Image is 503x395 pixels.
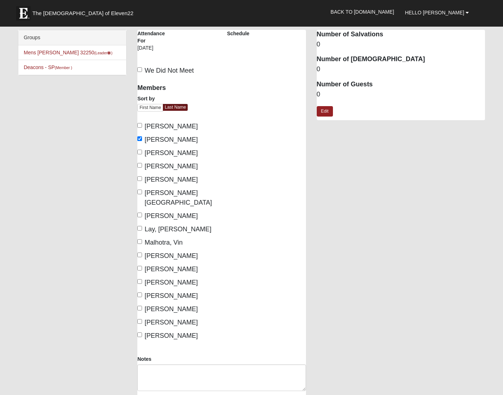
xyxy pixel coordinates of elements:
[137,123,142,128] input: [PERSON_NAME]
[145,189,212,206] span: [PERSON_NAME][GEOGRAPHIC_DATA]
[145,252,198,259] span: [PERSON_NAME]
[137,253,142,257] input: [PERSON_NAME]
[317,90,485,99] dd: 0
[145,67,194,74] span: We Did Not Meet
[137,163,142,168] input: [PERSON_NAME]
[137,150,142,154] input: [PERSON_NAME]
[145,226,211,233] span: Lay, [PERSON_NAME]
[145,319,198,326] span: [PERSON_NAME]
[145,265,198,273] span: [PERSON_NAME]
[137,292,142,297] input: [PERSON_NAME]
[145,305,198,313] span: [PERSON_NAME]
[137,213,142,217] input: [PERSON_NAME]
[24,50,113,55] a: Mens [PERSON_NAME] 32250(Leader)
[137,332,142,337] input: [PERSON_NAME]
[137,104,163,112] a: First Name
[137,319,142,324] input: [PERSON_NAME]
[317,106,333,117] a: Edit
[145,149,198,156] span: [PERSON_NAME]
[317,40,485,49] dd: 0
[137,226,142,231] input: Lay, [PERSON_NAME]
[145,176,198,183] span: [PERSON_NAME]
[145,292,198,299] span: [PERSON_NAME]
[317,55,485,64] dt: Number of [DEMOGRAPHIC_DATA]
[137,44,172,56] div: [DATE]
[145,332,198,339] span: [PERSON_NAME]
[24,64,72,70] a: Deacons - SP(Member )
[137,84,216,92] h4: Members
[137,95,155,102] label: Sort by
[145,279,198,286] span: [PERSON_NAME]
[145,123,198,130] span: [PERSON_NAME]
[137,190,142,194] input: [PERSON_NAME][GEOGRAPHIC_DATA]
[145,163,198,170] span: [PERSON_NAME]
[13,3,156,21] a: The [DEMOGRAPHIC_DATA] of Eleven22
[137,306,142,310] input: [PERSON_NAME]
[405,10,464,15] span: Hello [PERSON_NAME]
[227,30,249,37] label: Schedule
[55,65,72,70] small: (Member )
[399,4,474,22] a: Hello [PERSON_NAME]
[32,10,133,17] span: The [DEMOGRAPHIC_DATA] of Eleven22
[137,266,142,271] input: [PERSON_NAME]
[137,136,142,141] input: [PERSON_NAME]
[137,30,172,44] label: Attendance For
[317,65,485,74] dd: 0
[137,279,142,284] input: [PERSON_NAME]
[16,6,31,21] img: Eleven22 logo
[145,239,183,246] span: Malhotra, Vin
[137,355,151,363] label: Notes
[317,30,485,39] dt: Number of Salvations
[137,176,142,181] input: [PERSON_NAME]
[145,212,198,219] span: [PERSON_NAME]
[18,30,126,45] div: Groups
[163,104,188,111] a: Last Name
[145,136,198,143] span: [PERSON_NAME]
[137,239,142,244] input: Malhotra, Vin
[317,80,485,89] dt: Number of Guests
[137,67,142,72] input: We Did Not Meet
[325,3,399,21] a: Back to [DOMAIN_NAME]
[94,51,113,55] small: (Leader )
